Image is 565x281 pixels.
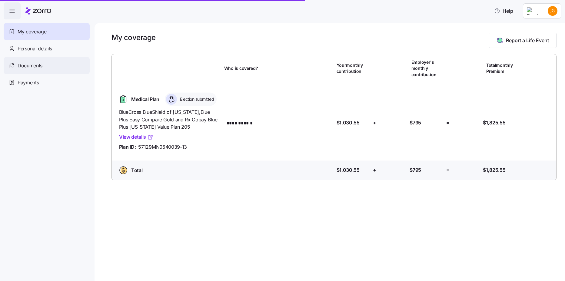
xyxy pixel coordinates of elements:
[483,166,505,174] span: $1,825.55
[527,7,539,15] img: Employer logo
[131,167,142,174] span: Total
[483,119,505,127] span: $1,825.55
[18,45,52,52] span: Personal details
[486,62,519,75] span: Total monthly Premium
[18,79,39,86] span: Payments
[119,133,153,141] a: View details
[410,166,421,174] span: $795
[4,57,90,74] a: Documents
[18,62,42,69] span: Documents
[224,65,258,71] span: Who is covered?
[548,6,557,16] img: be28eee7940ff7541a673135d606113e
[489,33,557,48] button: Report a Life Event
[411,59,444,78] span: Employer's monthly contribution
[131,96,159,103] span: Medical Plan
[337,166,360,174] span: $1,030.55
[373,119,376,127] span: +
[489,5,518,17] button: Help
[410,119,421,127] span: $795
[111,33,156,42] h1: My coverage
[138,143,187,151] span: 57129MN0540039-13
[18,28,46,36] span: My coverage
[4,23,90,40] a: My coverage
[506,37,549,44] span: Report a Life Event
[446,166,450,174] span: =
[337,119,360,127] span: $1,030.55
[337,62,369,75] span: Your monthly contribution
[446,119,450,127] span: =
[119,108,219,131] span: BlueCross BlueShield of [US_STATE] , Blue Plus Easy Compare Gold and Rx Copay Blue Plus [US_STATE...
[4,74,90,91] a: Payments
[178,96,214,102] span: Election submitted
[373,166,376,174] span: +
[4,40,90,57] a: Personal details
[119,143,136,151] span: Plan ID:
[494,7,513,15] span: Help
